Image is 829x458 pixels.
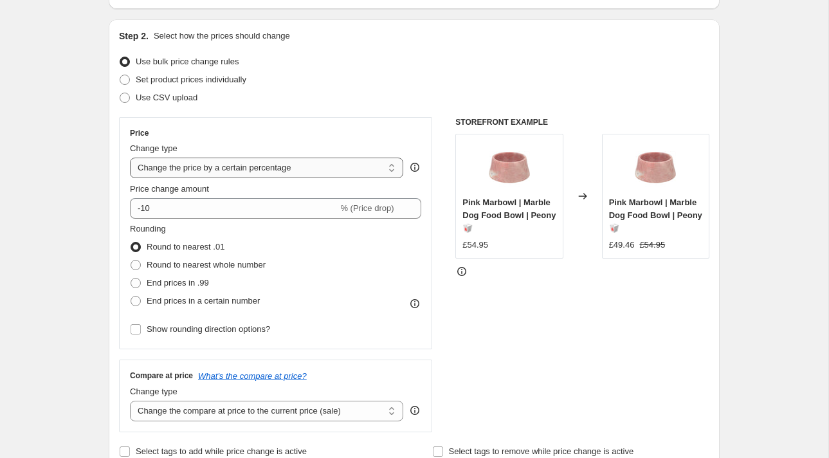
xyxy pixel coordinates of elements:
span: Pink Marbowl | Marble Dog Food Bowl | Peony 🥡 [462,197,556,233]
h3: Compare at price [130,371,193,381]
h2: Step 2. [119,30,149,42]
span: Select tags to add while price change is active [136,446,307,456]
span: Select tags to remove while price change is active [449,446,634,456]
img: Pink-Marbowl-_-Marble-Dog-Food-Bowl-_-Peony-_-PAW-LONDON-216581067_80x.png [484,141,535,192]
span: End prices in a certain number [147,296,260,306]
span: Pink Marbowl | Marble Dog Food Bowl | Peony 🥡 [609,197,702,233]
img: Pink-Marbowl-_-Marble-Dog-Food-Bowl-_-Peony-_-PAW-LONDON-216581067_80x.png [630,141,681,192]
span: Show rounding direction options? [147,324,270,334]
span: Change type [130,387,178,396]
div: help [408,161,421,174]
input: -15 [130,198,338,219]
span: Price change amount [130,184,209,194]
div: help [408,404,421,417]
span: Rounding [130,224,166,234]
span: Set product prices individually [136,75,246,84]
span: % (Price drop) [340,203,394,213]
span: Round to nearest whole number [147,260,266,270]
div: £54.95 [462,239,488,252]
span: Use CSV upload [136,93,197,102]
strike: £54.95 [639,239,665,252]
span: Round to nearest .01 [147,242,224,252]
span: End prices in .99 [147,278,209,288]
button: What's the compare at price? [198,371,307,381]
h3: Price [130,128,149,138]
span: Change type [130,143,178,153]
p: Select how the prices should change [154,30,290,42]
h6: STOREFRONT EXAMPLE [455,117,709,127]
span: Use bulk price change rules [136,57,239,66]
div: £49.46 [609,239,635,252]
